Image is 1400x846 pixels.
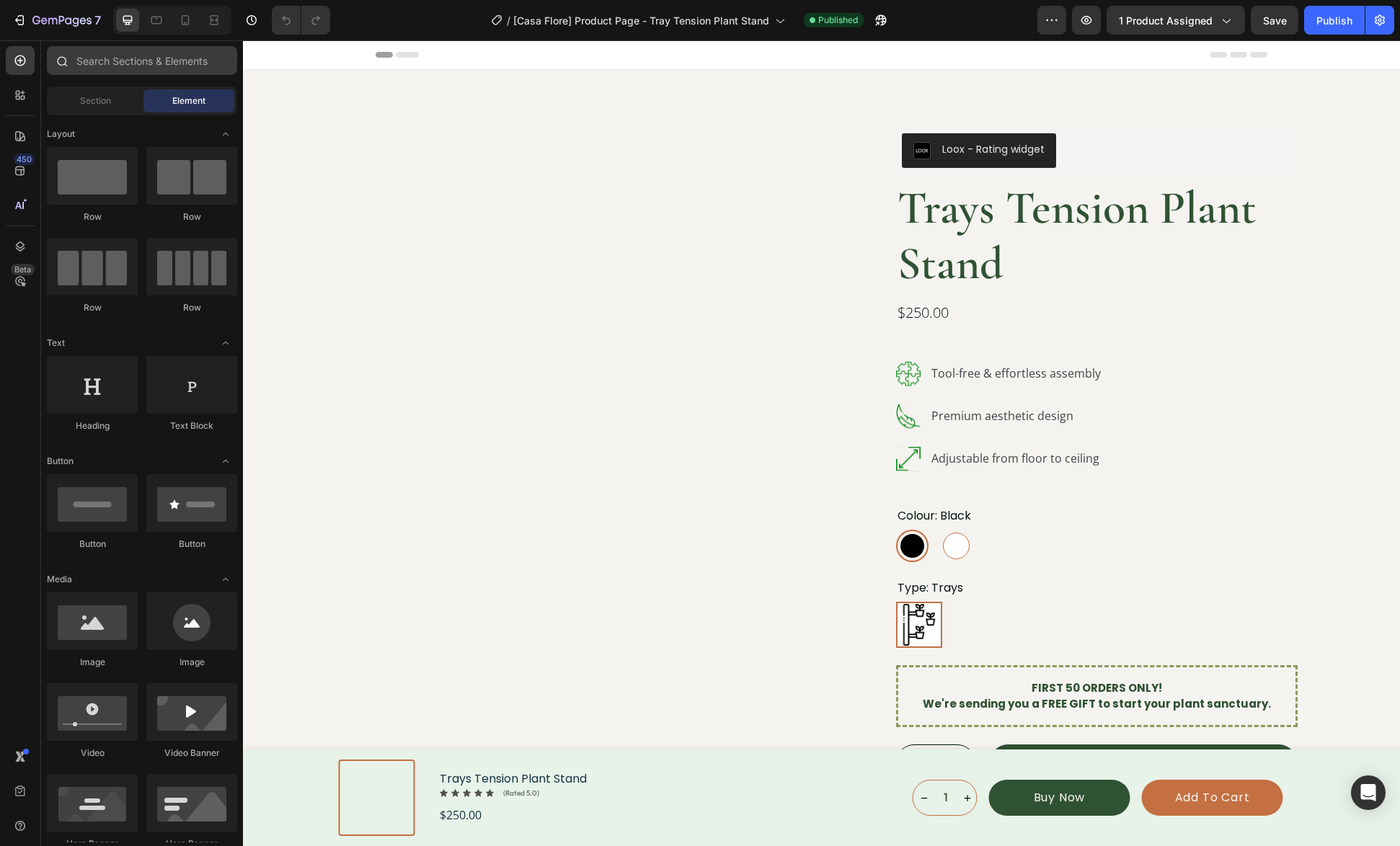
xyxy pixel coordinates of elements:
[47,455,74,468] span: Button
[1351,775,1386,810] div: Open Intercom Messenger
[747,704,1054,740] button: Add to cart
[899,739,1040,775] button: Add to cart
[670,740,692,775] button: decrement
[653,139,1055,253] h1: Trays Tension Plant Stand
[507,13,510,28] span: /
[653,260,1055,285] div: $250.00
[47,573,72,586] span: Media
[47,656,138,669] div: Image
[146,301,237,314] div: Row
[146,419,237,432] div: Text Block
[818,14,858,27] span: Published
[214,568,237,591] span: Toggle open
[688,367,830,384] p: Premium aesthetic design
[688,409,856,427] p: Adjustable from floor to ceiling
[47,128,75,141] span: Layout
[1107,6,1245,35] button: 1 product assigned
[47,538,138,551] div: Button
[146,538,237,551] div: Button
[243,40,1400,846] iframe: Design area
[47,210,138,223] div: Row
[195,765,345,785] div: $250.00
[1304,6,1365,35] button: Publish
[683,705,704,739] input: quantity
[146,210,237,223] div: Row
[214,331,237,355] span: Toggle open
[692,740,714,775] input: quantity
[680,656,1028,671] strong: We're sending you a FREE GIFT to start your plant sanctuary.
[791,749,843,766] div: Buy Now
[653,467,730,484] legend: Colour: Black
[714,740,735,775] button: increment
[47,419,138,432] div: Heading
[932,749,1007,766] div: Add to cart
[11,264,35,275] div: Beta
[1316,13,1352,28] div: Publish
[659,93,813,128] button: Loox - Rating widget
[47,747,138,760] div: Video
[80,94,111,107] span: Section
[214,123,237,146] span: Toggle open
[94,12,101,29] p: 7
[704,705,733,739] button: increment
[47,301,138,314] div: Row
[688,324,858,342] p: Tool-free & effortless assembly
[47,337,65,349] span: Text
[653,539,722,556] legend: Type: Trays
[670,102,688,119] img: loox.png
[214,450,237,473] span: Toggle open
[513,13,769,28] span: [Casa Flore] Product Page - Tray Tension Plant Stand
[699,102,802,117] div: Loox - Rating widget
[146,656,237,669] div: Image
[1263,14,1287,27] span: Save
[6,6,107,35] button: 7
[272,6,330,35] div: Undo/Redo
[47,46,237,75] input: Search Sections & Elements
[746,739,887,775] button: Buy Now
[1119,13,1213,28] span: 1 product assigned
[260,749,296,757] p: (Rated 5.0)
[14,153,35,165] div: 450
[654,705,683,739] button: decrement
[1251,6,1298,35] button: Save
[146,747,237,760] div: Video Banner
[172,94,205,107] span: Element
[789,640,919,655] strong: FIRST 50 ORDERS ONLY!
[195,730,345,747] h1: Trays Tension Plant Stand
